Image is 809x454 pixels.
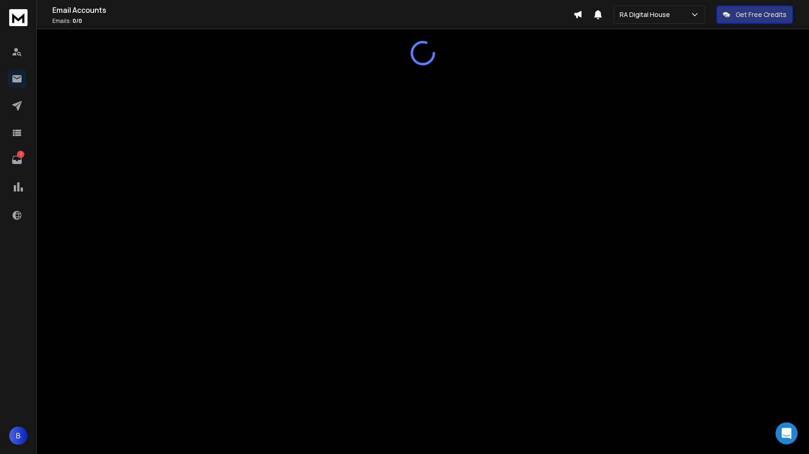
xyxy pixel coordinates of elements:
[776,422,798,444] div: Open Intercom Messenger
[17,151,24,158] p: 7
[8,151,26,169] a: 7
[620,10,674,19] p: RA Digital House
[9,427,28,445] button: B
[72,17,82,25] span: 0 / 0
[9,9,28,26] img: logo
[736,10,787,19] p: Get Free Credits
[52,17,573,25] p: Emails :
[716,5,793,24] button: Get Free Credits
[52,5,573,16] h1: Email Accounts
